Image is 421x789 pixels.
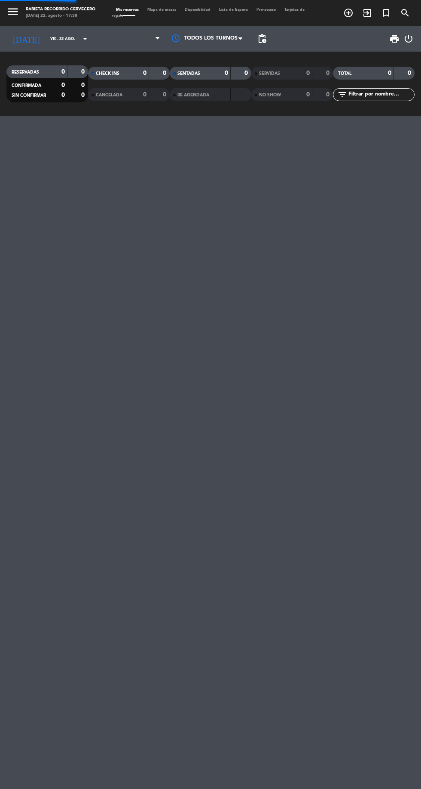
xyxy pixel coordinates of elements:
span: SENTADAS [177,71,200,76]
div: Rabieta recorrido cervecero [26,6,95,13]
span: Mapa de mesas [143,8,180,12]
i: search [400,8,410,18]
span: RE AGENDADA [177,93,209,97]
strong: 0 [326,92,331,98]
span: Lista de Espera [215,8,252,12]
strong: 0 [81,92,86,98]
i: turned_in_not [381,8,391,18]
strong: 0 [225,70,228,76]
strong: 0 [81,69,86,75]
input: Filtrar por nombre... [348,90,414,99]
span: Disponibilidad [180,8,215,12]
strong: 0 [244,70,250,76]
div: [DATE] 22. agosto - 17:38 [26,13,95,19]
i: arrow_drop_down [80,34,90,44]
strong: 0 [61,69,65,75]
span: NO SHOW [259,93,281,97]
span: RESERVADAS [12,70,39,74]
strong: 0 [61,92,65,98]
i: power_settings_new [403,34,414,44]
strong: 0 [163,70,168,76]
span: CONFIRMADA [12,83,41,88]
strong: 0 [143,92,146,98]
div: LOG OUT [403,26,415,52]
strong: 0 [163,92,168,98]
strong: 0 [306,92,310,98]
span: Mis reservas [112,8,143,12]
strong: 0 [81,82,86,88]
span: CANCELADA [96,93,122,97]
span: CHECK INS [96,71,119,76]
span: TOTAL [338,71,351,76]
i: [DATE] [6,30,46,47]
span: SIN CONFIRMAR [12,93,46,98]
strong: 0 [61,82,65,88]
strong: 0 [388,70,391,76]
i: add_circle_outline [343,8,354,18]
i: filter_list [337,89,348,100]
span: SERVIDAS [259,71,280,76]
span: pending_actions [257,34,267,44]
span: Pre-acceso [252,8,280,12]
strong: 0 [143,70,146,76]
i: exit_to_app [362,8,372,18]
i: menu [6,5,19,18]
strong: 0 [408,70,413,76]
span: print [389,34,400,44]
strong: 0 [306,70,310,76]
strong: 0 [326,70,331,76]
button: menu [6,5,19,20]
